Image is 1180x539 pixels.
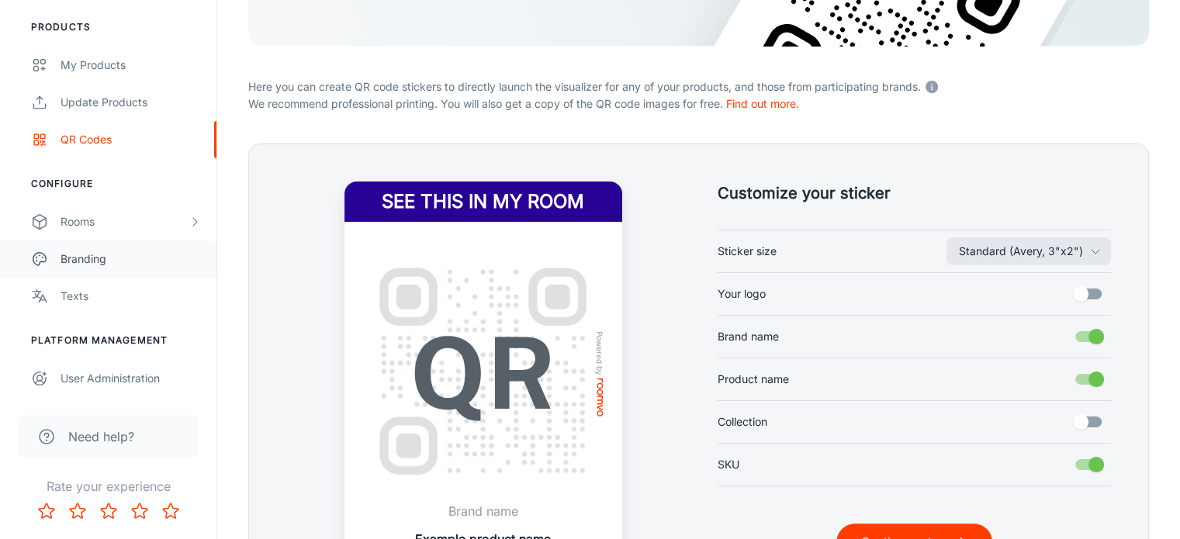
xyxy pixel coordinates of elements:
button: Rate 3 star [93,496,124,527]
span: Powered by [592,331,607,375]
div: Branding [61,250,201,268]
img: QR Code Example [363,251,604,492]
p: We recommend professional printing. You will also get a copy of the QR code images for free. [248,95,1149,112]
button: Rate 1 star [31,496,62,527]
span: Collection [718,413,767,430]
span: Product name [718,371,789,388]
button: Rate 5 star [155,496,186,527]
div: User Administration [61,370,201,387]
button: Sticker size [946,237,1111,265]
span: SKU [718,456,739,473]
span: Need help? [68,427,134,446]
img: roomvo [597,378,603,416]
div: My Products [61,57,201,74]
div: Rooms [61,213,189,230]
p: Rate your experience [12,477,204,496]
span: Brand name [718,328,779,345]
p: Brand name [415,502,551,520]
h5: Customize your sticker [718,181,1112,205]
span: Sticker size [718,243,777,260]
div: QR Codes [61,131,201,148]
h4: See this in my room [344,181,622,222]
span: Your logo [718,285,766,302]
a: Find out more. [726,97,799,110]
button: Rate 2 star [62,496,93,527]
button: Rate 4 star [124,496,155,527]
div: Update Products [61,94,201,111]
p: Here you can create QR code stickers to directly launch the visualizer for any of your products, ... [248,75,1149,95]
div: Texts [61,288,201,305]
